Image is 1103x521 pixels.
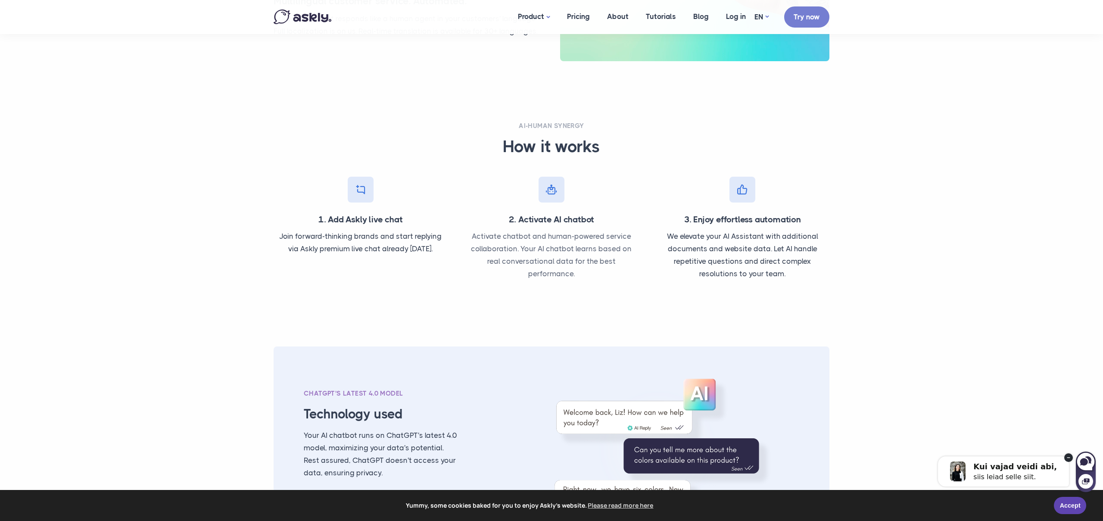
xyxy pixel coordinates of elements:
[464,230,638,280] p: Activate chatbot and human-powered service collaboration. Your AI chatbot learns based on real co...
[274,213,447,226] h4: 1. Add Askly live chat
[656,213,829,226] h4: 3. Enjoy effortless automation
[754,11,769,23] a: EN
[304,429,460,479] p: Your AI chatbot runs on ChatGPT's latest 4.0 model, maximizing your data's potential. Rest assure...
[919,440,1097,493] iframe: Askly chat
[304,406,460,423] h3: Technology used
[587,499,655,512] a: learn more about cookies
[274,9,331,24] img: Askly
[1054,497,1086,514] a: Accept
[656,230,829,280] p: We elevate your AI Assistant with additional documents and website data. Let AI handle repetitive...
[368,122,735,130] h2: AI-human synergy
[784,6,829,28] a: Try now
[304,388,460,399] div: ChatGPT's latest 4.0 model
[274,230,447,255] p: Join forward-thinking brands and start replying via Askly premium live chat already [DATE].
[368,137,735,157] h3: How it works
[464,213,638,226] h4: 2. Activate AI chatbot
[12,499,1048,512] span: Yummy, some cookies baked for you to enjoy Askly's website.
